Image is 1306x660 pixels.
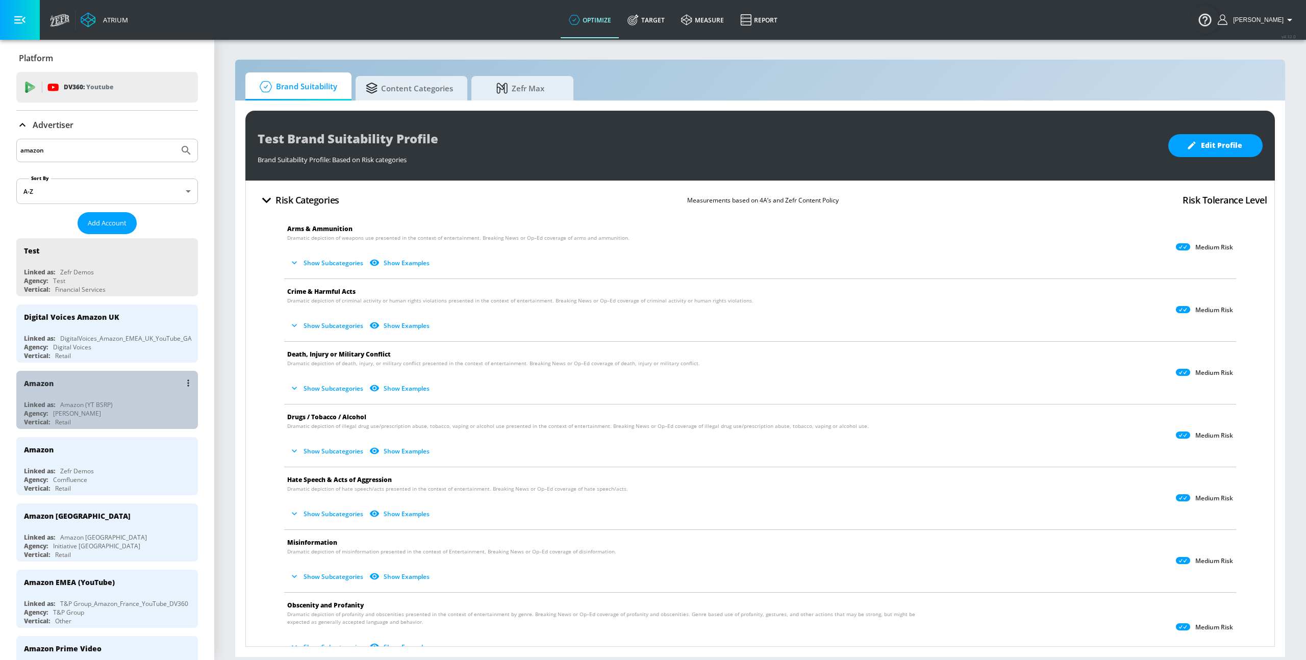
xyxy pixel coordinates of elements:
[16,72,198,103] div: DV360: Youtube
[1195,557,1233,565] p: Medium Risk
[55,285,106,294] div: Financial Services
[16,238,198,296] div: TestLinked as:Zefr DemosAgency:TestVertical:Financial Services
[55,550,71,559] div: Retail
[55,418,71,426] div: Retail
[1195,243,1233,251] p: Medium Risk
[24,644,102,653] div: Amazon Prime Video
[60,533,147,542] div: Amazon [GEOGRAPHIC_DATA]
[24,475,48,484] div: Agency:
[60,467,94,475] div: Zefr Demos
[78,212,137,234] button: Add Account
[24,577,115,587] div: Amazon EMEA (YouTube)
[24,351,50,360] div: Vertical:
[254,188,343,212] button: Risk Categories
[287,548,616,555] span: Dramatic depiction of misinformation presented in the context of Entertainment, Breaking News or ...
[24,467,55,475] div: Linked as:
[53,475,87,484] div: Comfluence
[24,617,50,625] div: Vertical:
[33,119,73,131] p: Advertiser
[24,343,48,351] div: Agency:
[287,360,700,367] span: Dramatic depiction of death, injury, or military conflict presented in the context of entertainme...
[24,409,48,418] div: Agency:
[16,304,198,363] div: Digital Voices Amazon UKLinked as:DigitalVoices_Amazon_EMEA_UK_YouTube_GAAgency:Digital VoicesVer...
[24,533,55,542] div: Linked as:
[367,255,434,271] button: Show Examples
[24,285,50,294] div: Vertical:
[1168,134,1263,157] button: Edit Profile
[256,74,337,99] span: Brand Suitability
[367,380,434,397] button: Show Examples
[561,2,619,38] a: optimize
[24,312,119,322] div: Digital Voices Amazon UK
[86,82,113,92] p: Youtube
[24,445,54,454] div: Amazon
[1195,494,1233,502] p: Medium Risk
[16,437,198,495] div: AmazonLinked as:Zefr DemosAgency:ComfluenceVertical:Retail
[1195,369,1233,377] p: Medium Risk
[287,568,367,585] button: Show Subcategories
[24,334,55,343] div: Linked as:
[287,505,367,522] button: Show Subcategories
[287,601,364,610] span: Obscenity and Profanity
[287,538,337,547] span: Misinformation
[367,639,434,655] button: Show Examples
[16,371,198,429] div: AmazonLinked as:Amazon (YT BSRP)Agency:[PERSON_NAME]Vertical:Retail
[367,568,434,585] button: Show Examples
[287,443,367,460] button: Show Subcategories
[99,15,128,24] div: Atrium
[24,608,48,617] div: Agency:
[673,2,732,38] a: measure
[24,418,50,426] div: Vertical:
[53,276,65,285] div: Test
[53,542,140,550] div: Initiative [GEOGRAPHIC_DATA]
[16,570,198,628] div: Amazon EMEA (YouTube)Linked as:T&P Group_Amazon_France_YouTube_DV360Agency:T&P GroupVertical:Other
[687,195,839,206] p: Measurements based on 4A’s and Zefr Content Policy
[53,343,91,351] div: Digital Voices
[287,485,628,493] span: Dramatic depiction of hate speech/acts presented in the context of entertainment. Breaking News o...
[81,12,128,28] a: Atrium
[24,550,50,559] div: Vertical:
[1218,14,1296,26] button: [PERSON_NAME]
[19,53,53,64] p: Platform
[287,287,356,296] span: Crime & Harmful Acts
[287,413,366,421] span: Drugs / Tobacco / Alcohol
[53,608,84,617] div: T&P Group
[24,268,55,276] div: Linked as:
[24,276,48,285] div: Agency:
[16,44,198,72] div: Platform
[24,599,55,608] div: Linked as:
[16,111,198,139] div: Advertiser
[367,505,434,522] button: Show Examples
[619,2,673,38] a: Target
[1229,16,1284,23] span: login as: guillermo.cabrera@zefr.com
[287,350,391,359] span: Death, Injury or Military Conflict
[64,82,113,93] p: DV360:
[367,443,434,460] button: Show Examples
[60,268,94,276] div: Zefr Demos
[287,422,869,430] span: Dramatic depiction of illegal drug use/prescription abuse, tobacco, vaping or alcohol use present...
[24,542,48,550] div: Agency:
[29,175,51,182] label: Sort By
[258,150,1158,164] div: Brand Suitability Profile: Based on Risk categories
[60,334,192,343] div: DigitalVoices_Amazon_EMEA_UK_YouTube_GA
[1195,306,1233,314] p: Medium Risk
[60,599,188,608] div: T&P Group_Amazon_France_YouTube_DV360
[175,139,197,162] button: Submit Search
[1191,5,1219,34] button: Open Resource Center
[55,484,71,493] div: Retail
[1282,34,1296,39] span: v 4.32.0
[16,503,198,562] div: Amazon [GEOGRAPHIC_DATA]Linked as:Amazon [GEOGRAPHIC_DATA]Agency:Initiative [GEOGRAPHIC_DATA]Vert...
[1195,431,1233,440] p: Medium Risk
[287,255,367,271] button: Show Subcategories
[287,380,367,397] button: Show Subcategories
[287,297,754,304] span: Dramatic depiction of criminal activity or human rights violations presented in the context of en...
[287,611,938,626] span: Dramatic depiction of profanity and obscenities presented in the context of entertainment by genr...
[275,193,339,207] h4: Risk Categories
[88,217,127,229] span: Add Account
[24,246,39,256] div: Test
[287,317,367,334] button: Show Subcategories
